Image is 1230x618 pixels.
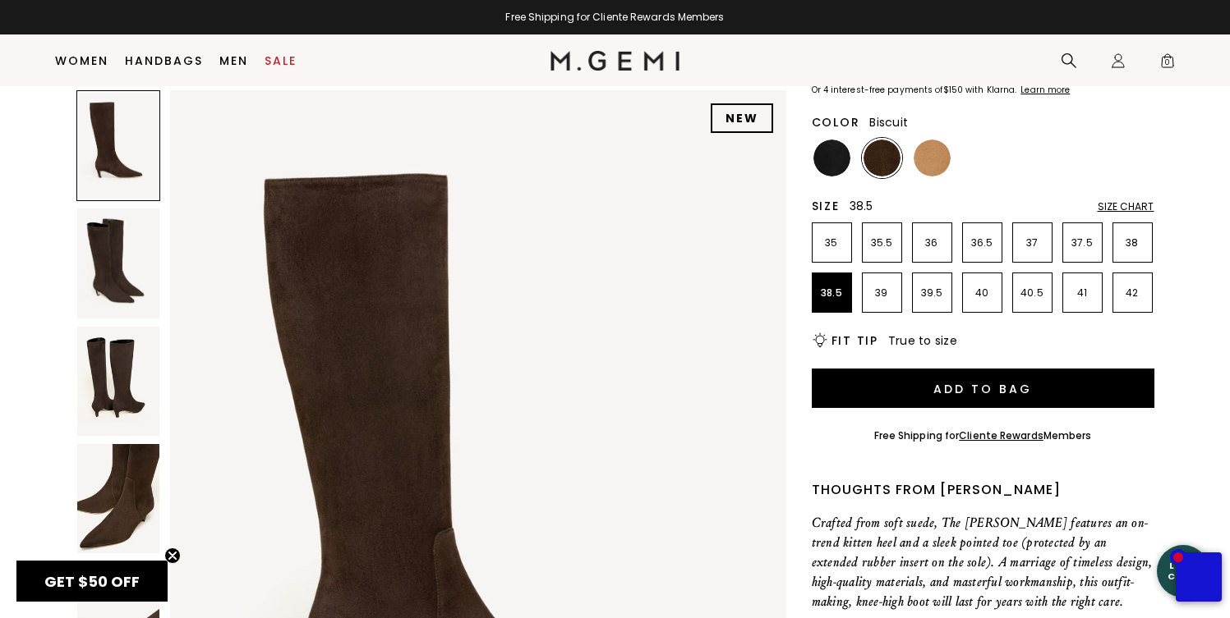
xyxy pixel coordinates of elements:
p: 39 [863,286,901,300]
a: Sale [265,54,297,67]
span: GET $50 OFF [44,571,140,592]
img: M.Gemi [551,51,679,71]
a: Men [219,54,248,67]
a: Women [55,54,108,67]
p: 36 [913,236,951,249]
div: GET $50 OFFClose teaser [16,561,168,602]
span: 38.5 [850,198,873,214]
button: Close teaser [164,547,181,564]
img: Chocolate [864,140,901,176]
div: Let's Chat [1157,561,1209,581]
img: Biscuit [914,140,951,176]
div: Size Chart [1098,200,1154,213]
p: Crafted from soft suede, The [PERSON_NAME] features an on-trend kitten heel and a sleek pointed t... [812,513,1154,611]
img: The Tina [77,208,159,318]
a: Cliente Rewards [959,428,1043,442]
h2: Size [812,199,840,213]
a: Learn more [1019,85,1070,95]
p: 35 [813,236,851,249]
p: 36.5 [963,236,1002,249]
klarna-placement-style-cta: Learn more [1020,84,1070,96]
h2: Fit Tip [832,334,878,347]
p: 38 [1113,236,1152,249]
p: 35.5 [863,236,901,249]
span: True to size [888,332,957,349]
p: 41 [1063,286,1102,300]
img: The Tina [77,444,159,553]
div: Free Shipping for Members [874,429,1092,442]
button: Add to Bag [812,369,1154,408]
div: Thoughts from [PERSON_NAME] [812,480,1154,500]
klarna-placement-style-amount: $150 [943,84,963,96]
p: 42 [1113,286,1152,300]
p: 40.5 [1013,286,1052,300]
img: Black [813,140,850,176]
h2: Color [812,116,860,129]
span: 0 [1159,56,1176,72]
p: 38.5 [813,286,851,300]
klarna-placement-style-body: Or 4 interest-free payments of [812,84,943,96]
p: 37.5 [1063,236,1102,249]
span: Biscuit [869,114,908,130]
img: The Tina [77,327,159,436]
p: 40 [963,286,1002,300]
p: 39.5 [913,286,951,300]
a: Handbags [125,54,203,67]
p: 37 [1013,236,1052,249]
div: NEW [711,103,773,133]
klarna-placement-style-body: with Klarna [965,84,1019,96]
